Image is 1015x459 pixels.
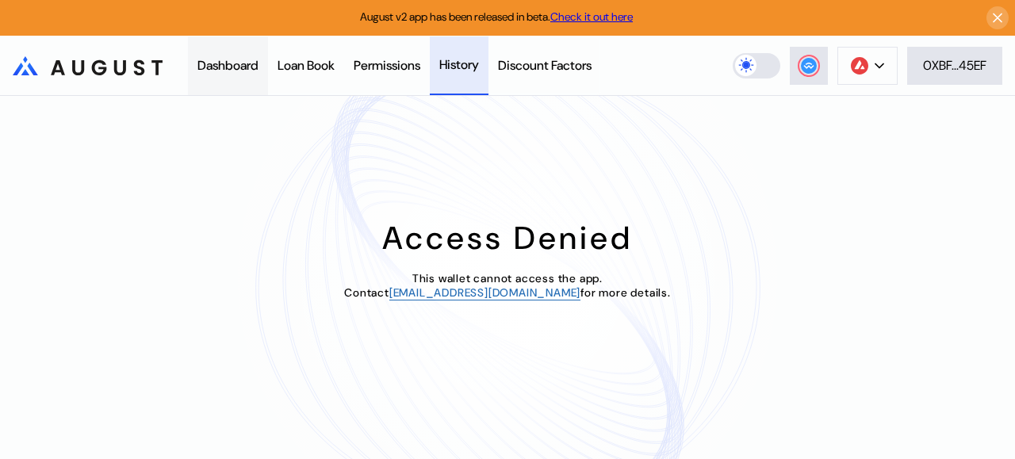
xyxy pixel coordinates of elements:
div: History [439,56,479,73]
div: Discount Factors [498,57,592,74]
div: Access Denied [382,217,633,258]
span: August v2 app has been released in beta. [360,10,633,24]
a: [EMAIL_ADDRESS][DOMAIN_NAME] [389,285,580,300]
a: Dashboard [188,36,268,95]
a: Discount Factors [488,36,601,95]
div: Loan Book [278,57,335,74]
a: Permissions [344,36,430,95]
img: chain logo [851,57,868,75]
div: 0XBF...45EF [923,57,986,74]
span: This wallet cannot access the app. Contact for more details. [344,271,671,300]
button: 0XBF...45EF [907,47,1002,85]
div: Permissions [354,57,420,74]
a: Check it out here [550,10,633,24]
a: History [430,36,488,95]
div: Dashboard [197,57,259,74]
a: Loan Book [268,36,344,95]
button: chain logo [837,47,898,85]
